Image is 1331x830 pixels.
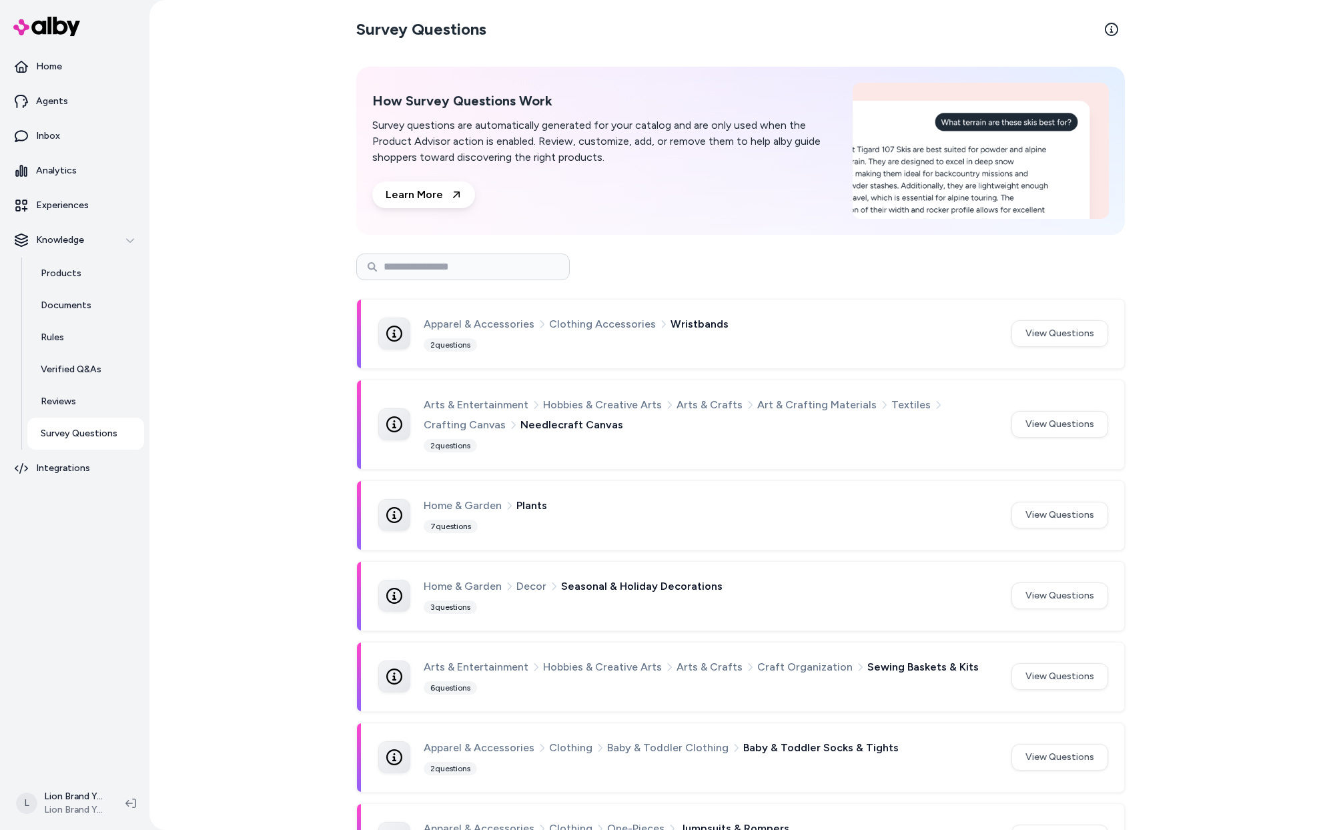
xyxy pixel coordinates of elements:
div: 2 questions [424,338,477,352]
div: 2 questions [424,762,477,775]
a: Reviews [27,386,144,418]
span: Textiles [891,396,931,414]
button: View Questions [1011,744,1108,771]
span: L [16,793,37,814]
img: How Survey Questions Work [853,83,1109,219]
p: Verified Q&As [41,363,101,376]
img: alby Logo [13,17,80,36]
button: LLion Brand Yarn ShopifyLion Brand Yarn [8,782,115,825]
p: Home [36,60,62,73]
span: Hobbies & Creative Arts [543,396,662,414]
p: Experiences [36,199,89,212]
span: Clothing [549,739,592,757]
a: Agents [5,85,144,117]
p: Documents [41,299,91,312]
span: Clothing Accessories [549,316,656,333]
p: Knowledge [36,234,84,247]
a: Analytics [5,155,144,187]
a: Survey Questions [27,418,144,450]
a: Rules [27,322,144,354]
span: Arts & Entertainment [424,659,528,676]
p: Inbox [36,129,60,143]
a: Inbox [5,120,144,152]
span: Baby & Toddler Socks & Tights [743,739,899,757]
span: Wristbands [671,316,729,333]
span: Hobbies & Creative Arts [543,659,662,676]
p: Survey Questions [41,427,117,440]
span: Arts & Crafts [677,396,743,414]
a: Products [27,258,144,290]
button: View Questions [1011,411,1108,438]
div: 6 questions [424,681,477,695]
div: 7 questions [424,520,478,533]
p: Survey questions are automatically generated for your catalog and are only used when the Product ... [372,117,837,165]
div: 2 questions [424,439,477,452]
h2: How Survey Questions Work [372,93,837,109]
p: Lion Brand Yarn Shopify [44,790,104,803]
span: Sewing Baskets & Kits [867,659,979,676]
h2: Survey Questions [356,19,486,40]
span: Crafting Canvas [424,416,506,434]
span: Decor [516,578,546,595]
span: Arts & Crafts [677,659,743,676]
p: Analytics [36,164,77,177]
a: Verified Q&As [27,354,144,386]
span: Lion Brand Yarn [44,803,104,817]
span: Home & Garden [424,497,502,514]
a: Learn More [372,181,475,208]
span: Needlecraft Canvas [520,416,623,434]
a: Integrations [5,452,144,484]
span: Plants [516,497,547,514]
a: Home [5,51,144,83]
p: Integrations [36,462,90,475]
span: Apparel & Accessories [424,316,534,333]
button: Knowledge [5,224,144,256]
span: Home & Garden [424,578,502,595]
p: Reviews [41,395,76,408]
span: Baby & Toddler Clothing [607,739,729,757]
button: View Questions [1011,502,1108,528]
a: Experiences [5,189,144,222]
button: View Questions [1011,320,1108,347]
span: Arts & Entertainment [424,396,528,414]
button: View Questions [1011,663,1108,690]
span: Craft Organization [757,659,853,676]
button: View Questions [1011,582,1108,609]
p: Agents [36,95,68,108]
span: Apparel & Accessories [424,739,534,757]
a: Documents [27,290,144,322]
span: Art & Crafting Materials [757,396,877,414]
p: Rules [41,331,64,344]
div: 3 questions [424,600,477,614]
span: Seasonal & Holiday Decorations [561,578,723,595]
p: Products [41,267,81,280]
